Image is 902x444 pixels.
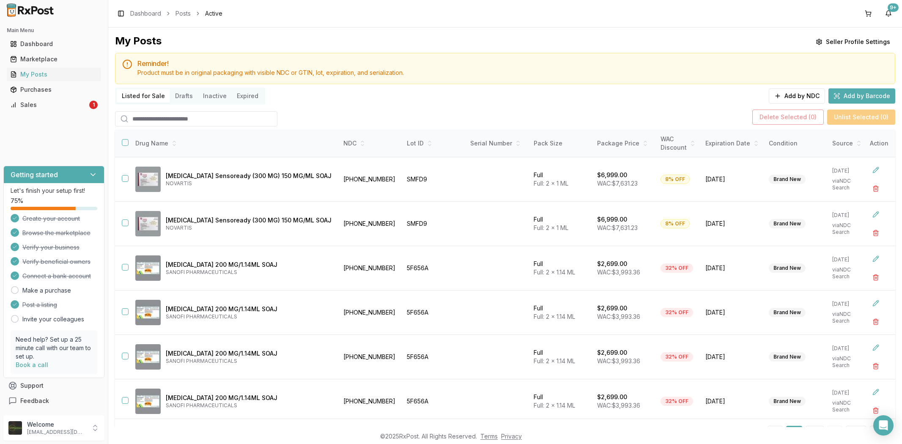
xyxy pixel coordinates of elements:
a: Invite your colleagues [22,315,84,323]
button: My Posts [3,68,104,81]
a: My Posts [7,67,101,82]
p: $6,999.00 [597,215,627,224]
button: Purchases [3,83,104,96]
div: WAC Discount [661,135,695,152]
span: Full: 2 x 1.14 ML [534,357,575,365]
button: Listed for Sale [117,89,170,103]
div: Brand New [769,219,806,228]
p: $2,699.00 [597,304,627,312]
span: WAC: $7,631.23 [597,224,638,231]
a: 10 [846,426,866,441]
span: WAC: $3,993.36 [597,269,640,276]
button: Edit [868,162,883,178]
p: via NDC Search [832,222,864,236]
h5: Reminder! [137,60,888,67]
nav: breadcrumb [130,9,222,18]
span: Verify your business [22,243,80,252]
span: [DATE] [705,175,759,184]
a: Book a call [16,361,48,368]
p: $6,999.00 [597,171,627,179]
p: [DATE] [832,345,864,352]
button: Edit [868,384,883,400]
td: SMFD9 [402,202,465,246]
span: Create your account [22,214,80,223]
td: 5F656A [402,246,465,291]
p: [MEDICAL_DATA] 200 MG/1.14ML SOAJ [166,394,332,402]
p: SANOFI PHARMACEUTICALS [166,358,332,365]
button: Sales1 [3,98,104,112]
span: Active [205,9,222,18]
div: Brand New [769,175,806,184]
div: My Posts [115,34,162,49]
td: [PHONE_NUMBER] [338,379,402,424]
span: 75 % [11,197,23,205]
p: via NDC Search [832,355,864,369]
p: Need help? Set up a 25 minute call with our team to set up. [16,335,92,361]
p: via NDC Search [832,266,864,280]
td: Full [529,291,592,335]
p: $2,699.00 [597,348,627,357]
span: WAC: $3,993.36 [597,313,640,320]
div: NDC [343,139,397,148]
button: Delete [868,225,883,241]
span: Connect a bank account [22,272,91,280]
p: [DATE] [832,256,864,263]
td: [PHONE_NUMBER] [338,157,402,202]
span: Feedback [20,397,49,405]
p: via NDC Search [832,400,864,413]
div: Brand New [769,263,806,273]
a: Make a purchase [22,286,71,295]
div: 9+ [888,3,899,12]
th: Condition [764,130,827,157]
p: [EMAIL_ADDRESS][DOMAIN_NAME] [27,429,86,436]
p: [MEDICAL_DATA] 200 MG/1.14ML SOAJ [166,260,332,269]
div: Brand New [769,397,806,406]
span: [DATE] [705,264,759,272]
p: SANOFI PHARMACEUTICALS [166,269,332,276]
p: Let's finish your setup first! [11,186,97,195]
div: 8% OFF [661,175,690,184]
span: Verify beneficial owners [22,258,90,266]
img: Dupixent 200 MG/1.14ML SOAJ [135,255,161,281]
img: Dupixent 200 MG/1.14ML SOAJ [135,300,161,325]
p: [DATE] [832,167,864,174]
div: 32% OFF [661,263,693,273]
p: $2,699.00 [597,393,627,401]
td: Full [529,202,592,246]
td: 5F656A [402,335,465,379]
td: Full [529,335,592,379]
img: RxPost Logo [3,3,58,17]
div: Lot ID [407,139,460,148]
button: Support [3,378,104,393]
button: Edit [868,251,883,266]
span: [DATE] [705,397,759,406]
td: SMFD9 [402,157,465,202]
p: [MEDICAL_DATA] 200 MG/1.14ML SOAJ [166,349,332,358]
button: 2 [806,426,824,441]
button: Edit [868,340,883,355]
button: Add by Barcode [828,88,895,104]
span: Full: 2 x 1.14 ML [534,269,575,276]
div: 8% OFF [661,219,690,228]
a: Posts [175,9,191,18]
th: Action [863,130,895,157]
td: [PHONE_NUMBER] [338,246,402,291]
button: Delete [868,270,883,285]
p: SANOFI PHARMACEUTICALS [166,402,332,409]
p: NOVARTIS [166,225,332,231]
img: Dupixent 200 MG/1.14ML SOAJ [135,389,161,414]
span: Full: 2 x 1 ML [534,180,568,187]
button: Drafts [170,89,198,103]
p: [DATE] [832,212,864,219]
button: Delete [868,403,883,418]
button: Delete [868,359,883,374]
button: Inactive [198,89,232,103]
p: via NDC Search [832,178,864,191]
span: [DATE] [705,353,759,361]
td: Full [529,246,592,291]
a: Dashboard [7,36,101,52]
a: Marketplace [7,52,101,67]
td: 5F656A [402,291,465,335]
p: [DATE] [832,389,864,396]
a: Privacy [501,433,522,440]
